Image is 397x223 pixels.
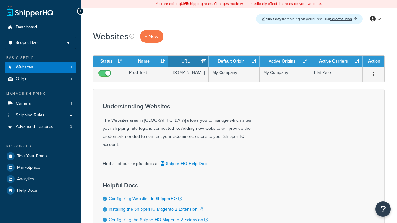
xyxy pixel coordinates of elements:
span: 1 [71,77,72,82]
a: Help Docs [5,185,76,196]
span: Origins [16,77,30,82]
span: 1 [71,65,72,70]
th: Action [363,56,384,67]
span: Websites [16,65,33,70]
div: Basic Setup [5,55,76,60]
span: Test Your Rates [17,154,47,159]
span: + New [145,33,158,40]
div: The Websites area in [GEOGRAPHIC_DATA] allows you to manage which sites your shipping rate logic ... [103,103,258,149]
span: Analytics [17,177,34,182]
h1: Websites [93,30,128,42]
li: Origins [5,73,76,85]
th: Name: activate to sort column ascending [125,56,168,67]
th: Status: activate to sort column ascending [93,56,125,67]
th: Default Origin: activate to sort column ascending [209,56,260,67]
a: Origins 1 [5,73,76,85]
h3: Understanding Websites [103,103,258,110]
th: Active Carriers: activate to sort column ascending [310,56,363,67]
a: Advanced Features 0 [5,121,76,133]
a: Configuring the ShipperHQ Magento 2 Extension [109,216,208,223]
div: Find all of our helpful docs at: [103,155,258,168]
a: Test Your Rates [5,151,76,162]
span: Carriers [16,101,31,106]
span: Dashboard [16,25,37,30]
a: + New [140,30,163,43]
a: ShipperHQ Help Docs [159,160,209,167]
a: Websites 1 [5,62,76,73]
span: 0 [70,124,72,129]
a: Installing the ShipperHQ Magento 2 Extension [109,206,203,212]
span: Shipping Rules [16,113,45,118]
div: remaining on your Free Trial [256,14,363,24]
li: Carriers [5,98,76,109]
a: Configuring Websites in ShipperHQ [109,195,182,202]
a: ShipperHQ Home [7,5,53,17]
b: LIVE [181,1,188,7]
td: My Company [260,67,310,82]
th: URL: activate to sort column ascending [168,56,209,67]
a: Marketplace [5,162,76,173]
td: Prod Test [125,67,168,82]
span: Scope: Live [16,40,38,46]
span: Help Docs [17,188,37,193]
li: Advanced Features [5,121,76,133]
a: Select a Plan [330,16,357,22]
li: Websites [5,62,76,73]
th: Active Origins: activate to sort column ascending [260,56,310,67]
div: Resources [5,144,76,149]
td: Flat Rate [310,67,363,82]
td: My Company [209,67,260,82]
button: Open Resource Center [375,201,391,217]
span: 1 [71,101,72,106]
h3: Helpful Docs [103,182,214,189]
a: Analytics [5,173,76,185]
span: Advanced Features [16,124,53,129]
strong: 1467 days [266,16,283,22]
td: [DOMAIN_NAME] [168,67,209,82]
div: Manage Shipping [5,91,76,96]
a: Shipping Rules [5,110,76,121]
a: Carriers 1 [5,98,76,109]
a: Dashboard [5,22,76,33]
span: Marketplace [17,165,40,170]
